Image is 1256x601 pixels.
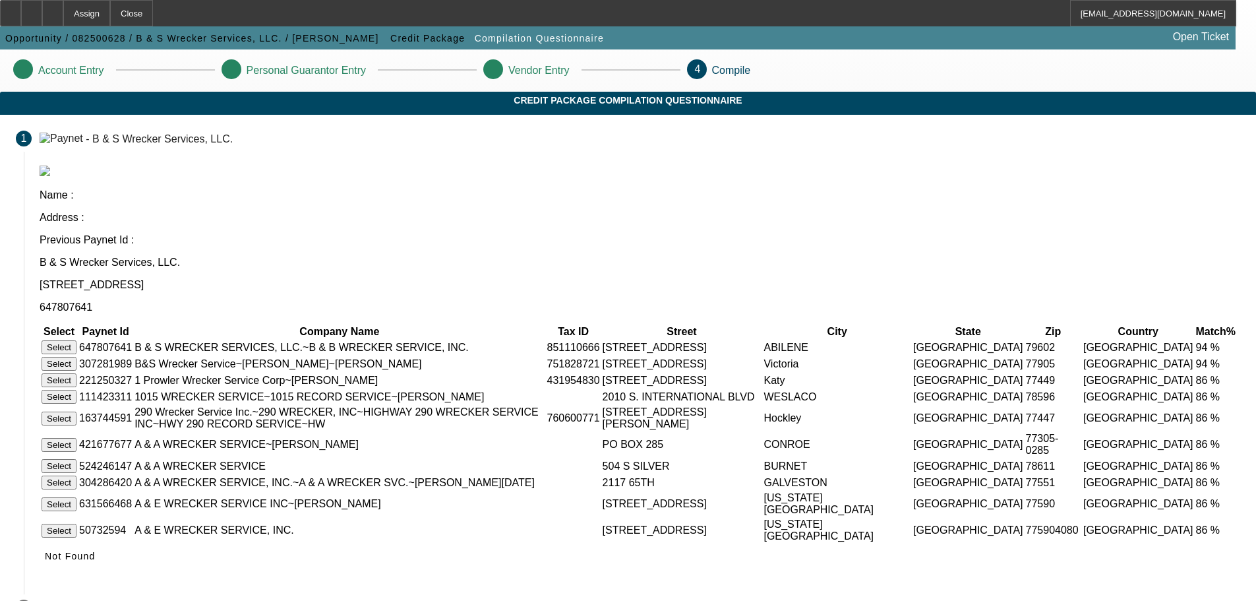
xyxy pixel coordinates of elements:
td: Katy [763,373,911,388]
th: Select [41,325,77,338]
span: 4 [695,63,701,75]
div: - B & S Wrecker Services, LLC. [86,133,233,144]
td: [US_STATE][GEOGRAPHIC_DATA] [763,491,911,517]
button: Select [42,497,76,511]
td: [GEOGRAPHIC_DATA] [912,432,1024,457]
td: A & A WRECKER SERVICE [134,459,545,474]
th: City [763,325,911,338]
td: 86 % [1195,475,1236,490]
td: 524246147 [78,459,133,474]
button: Select [42,340,76,354]
img: Paynet [40,133,83,144]
td: 851110666 [547,340,601,355]
p: Vendor Entry [508,65,570,77]
td: 290 Wrecker Service Inc.~290 WRECKER, INC~HIGHWAY 290 WRECKER SERVICE INC~HWY 290 RECORD SERVICE~HW [134,406,545,431]
td: Victoria [763,356,911,371]
td: [GEOGRAPHIC_DATA] [912,491,1024,517]
button: Select [42,476,76,490]
th: Street [602,325,762,338]
td: CONROE [763,432,911,457]
td: PO BOX 285 [602,432,762,457]
td: 2117 65TH [602,475,762,490]
td: 304286420 [78,475,133,490]
td: [STREET_ADDRESS] [602,491,762,517]
span: 1 [21,133,27,144]
td: 86 % [1195,518,1236,543]
td: 77305-0285 [1025,432,1081,457]
td: Hockley [763,406,911,431]
td: [STREET_ADDRESS] [602,356,762,371]
td: 86 % [1195,373,1236,388]
td: 77551 [1025,475,1081,490]
td: [GEOGRAPHIC_DATA] [912,475,1024,490]
td: 77447 [1025,406,1081,431]
td: [GEOGRAPHIC_DATA] [1083,356,1194,371]
button: Compilation Questionnaire [471,26,607,50]
button: Select [42,357,76,371]
td: 1015 WRECKER SERVICE~1015 RECORD SERVICE~[PERSON_NAME] [134,389,545,404]
td: [GEOGRAPHIC_DATA] [1083,432,1194,457]
td: 760600771 [547,406,601,431]
td: 77590 [1025,491,1081,517]
td: [GEOGRAPHIC_DATA] [912,356,1024,371]
th: Paynet Id [78,325,133,338]
td: 50732594 [78,518,133,543]
td: GALVESTON [763,475,911,490]
button: Select [42,412,76,426]
td: [GEOGRAPHIC_DATA] [912,340,1024,355]
p: Personal Guarantor Entry [247,65,366,77]
td: 86 % [1195,459,1236,474]
button: Select [42,390,76,404]
td: [GEOGRAPHIC_DATA] [1083,459,1194,474]
td: B&S Wrecker Service~[PERSON_NAME]~[PERSON_NAME] [134,356,545,371]
td: 79602 [1025,340,1081,355]
td: 163744591 [78,406,133,431]
p: Compile [712,65,751,77]
td: 504 S SILVER [602,459,762,474]
td: A & E WRECKER SERVICE, INC. [134,518,545,543]
td: [GEOGRAPHIC_DATA] [1083,373,1194,388]
td: [GEOGRAPHIC_DATA] [1083,518,1194,543]
span: Credit Package [390,33,465,44]
p: 647807641 [40,301,1240,313]
td: [GEOGRAPHIC_DATA] [912,373,1024,388]
th: State [912,325,1024,338]
p: [STREET_ADDRESS] [40,279,1240,291]
a: Open Ticket [1168,26,1234,48]
td: 94 % [1195,356,1236,371]
th: Match% [1195,325,1236,338]
button: Select [42,524,76,538]
button: Credit Package [387,26,468,50]
td: 86 % [1195,406,1236,431]
td: [GEOGRAPHIC_DATA] [912,518,1024,543]
td: 421677677 [78,432,133,457]
button: Not Found [40,544,101,568]
span: Not Found [45,551,96,561]
td: [GEOGRAPHIC_DATA] [1083,340,1194,355]
td: ABILENE [763,340,911,355]
td: 86 % [1195,432,1236,457]
td: 631566468 [78,491,133,517]
p: Name : [40,189,1240,201]
td: [GEOGRAPHIC_DATA] [912,406,1024,431]
td: [GEOGRAPHIC_DATA] [912,459,1024,474]
td: [GEOGRAPHIC_DATA] [1083,406,1194,431]
td: A & A WRECKER SERVICE, INC.~A & A WRECKER SVC.~[PERSON_NAME][DATE] [134,475,545,490]
td: 2010 S. INTERNATIONAL BLVD [602,389,762,404]
td: BURNET [763,459,911,474]
td: 1 Prowler Wrecker Service Corp~[PERSON_NAME] [134,373,545,388]
span: Opportunity / 082500628 / B & S Wrecker Services, LLC. / [PERSON_NAME] [5,33,379,44]
td: 78596 [1025,389,1081,404]
span: Compilation Questionnaire [475,33,604,44]
p: Previous Paynet Id : [40,234,1240,246]
td: 78611 [1025,459,1081,474]
td: [GEOGRAPHIC_DATA] [1083,475,1194,490]
th: Company Name [134,325,545,338]
td: 94 % [1195,340,1236,355]
p: B & S Wrecker Services, LLC. [40,257,1240,269]
td: WESLACO [763,389,911,404]
td: 307281989 [78,356,133,371]
p: Account Entry [38,65,104,77]
td: [GEOGRAPHIC_DATA] [1083,389,1194,404]
td: 775904080 [1025,518,1081,543]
